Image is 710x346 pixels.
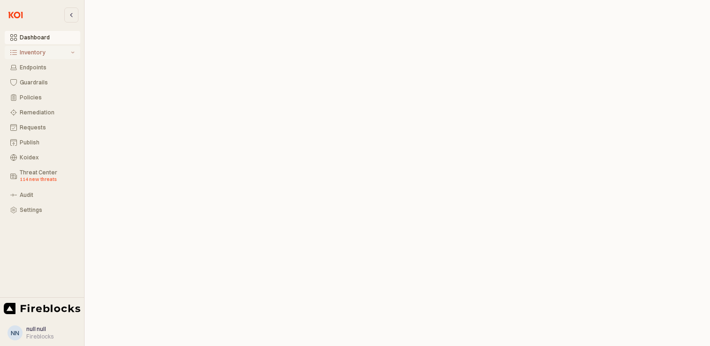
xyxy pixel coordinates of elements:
[5,166,80,187] button: Threat Center
[5,121,80,134] button: Requests
[5,188,80,202] button: Audit
[26,325,46,332] span: null null
[20,176,75,183] div: 114 new threats
[20,207,75,213] div: Settings
[20,79,75,86] div: Guardrails
[20,139,75,146] div: Publish
[20,124,75,131] div: Requests
[20,64,75,71] div: Endpoints
[8,325,23,340] button: nn
[5,76,80,89] button: Guardrails
[5,91,80,104] button: Policies
[20,94,75,101] div: Policies
[20,34,75,41] div: Dashboard
[5,151,80,164] button: Koidex
[5,61,80,74] button: Endpoints
[20,154,75,161] div: Koidex
[26,333,54,340] div: Fireblocks
[20,192,75,198] div: Audit
[5,31,80,44] button: Dashboard
[20,109,75,116] div: Remediation
[5,203,80,217] button: Settings
[5,136,80,149] button: Publish
[5,46,80,59] button: Inventory
[11,328,19,338] div: nn
[5,106,80,119] button: Remediation
[20,49,69,56] div: Inventory
[20,169,75,183] div: Threat Center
